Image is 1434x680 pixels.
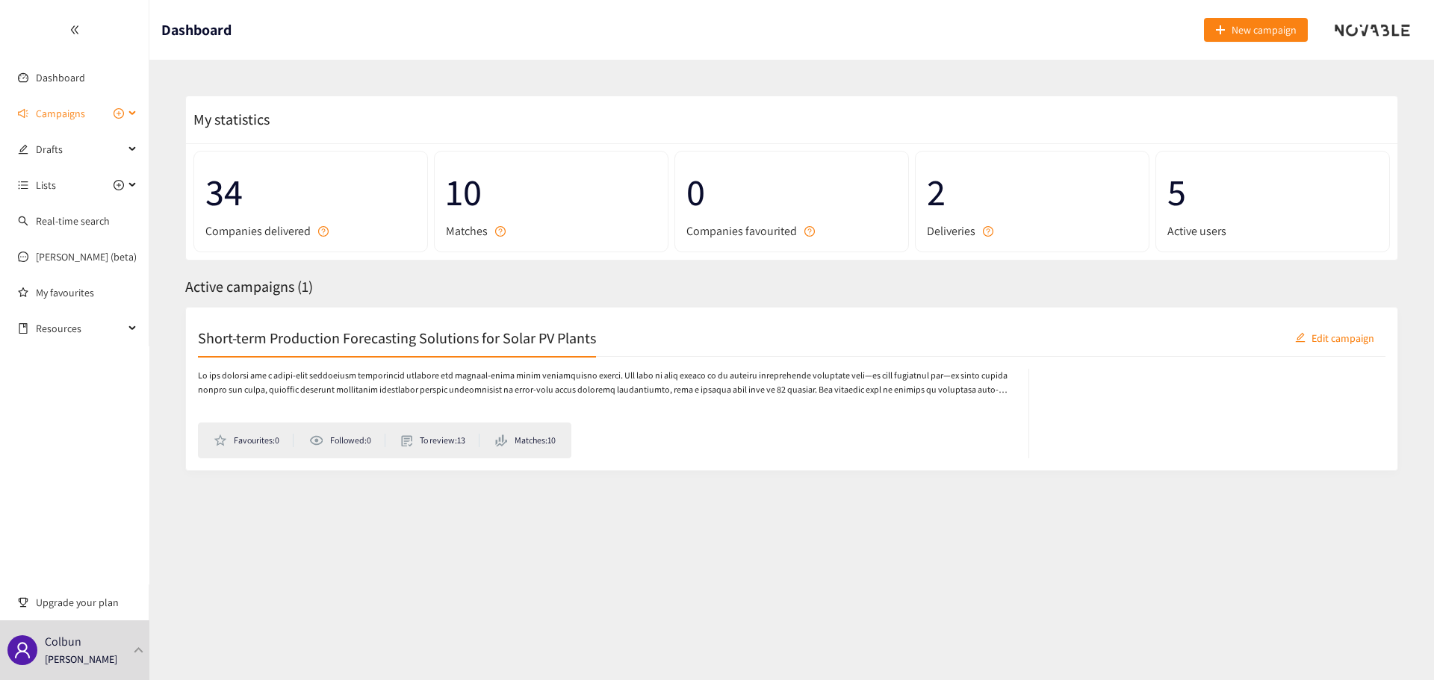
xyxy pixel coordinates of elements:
iframe: Chat Widget [1191,519,1434,680]
span: question-circle [495,226,506,237]
span: 34 [205,163,416,222]
span: Deliveries [927,222,975,240]
a: Dashboard [36,71,85,84]
span: Companies delivered [205,222,311,240]
span: Drafts [36,134,124,164]
span: question-circle [318,226,329,237]
span: My statistics [186,110,270,129]
span: trophy [18,597,28,608]
a: My favourites [36,278,137,308]
span: Upgrade your plan [36,587,137,617]
span: question-circle [983,226,993,237]
h2: Short-term Production Forecasting Solutions for Solar PV Plants [198,327,596,348]
button: editEdit campaign [1284,325,1385,349]
a: [PERSON_NAME] (beta) [36,250,137,263]
span: Companies favourited [686,222,797,240]
div: Widget de chat [1191,519,1434,680]
span: edit [18,144,28,155]
span: 10 [446,163,657,222]
span: Edit campaign [1312,329,1374,346]
span: Lists [36,170,56,200]
span: unordered-list [18,180,28,190]
p: [PERSON_NAME] [45,651,117,667]
span: plus-circle [114,180,124,190]
li: Favourites: 0 [214,434,294,447]
p: Colbun [45,632,81,651]
span: Matches [446,222,488,240]
span: plus [1215,25,1226,37]
li: Matches: 10 [495,434,556,447]
span: New campaign [1232,22,1297,38]
span: plus-circle [114,108,124,119]
span: 5 [1167,163,1378,222]
li: Followed: 0 [309,434,385,447]
a: Short-term Production Forecasting Solutions for Solar PV PlantseditEdit campaignLo ips dolorsi am... [185,307,1398,471]
span: question-circle [804,226,815,237]
li: To review: 13 [401,434,480,447]
span: Active campaigns ( 1 ) [185,277,313,296]
span: book [18,323,28,334]
span: user [13,641,31,659]
button: plusNew campaign [1204,18,1308,42]
span: Resources [36,314,124,343]
span: 0 [686,163,897,222]
a: Real-time search [36,214,110,228]
span: Campaigns [36,99,85,128]
p: Lo ips dolorsi ame c adipi-elit seddoeiusm temporincid utlabore etd magnaal-enima minim veniamqui... [198,369,1014,397]
span: sound [18,108,28,119]
span: Active users [1167,222,1226,240]
span: 2 [927,163,1137,222]
span: edit [1295,332,1306,344]
span: double-left [69,25,80,35]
